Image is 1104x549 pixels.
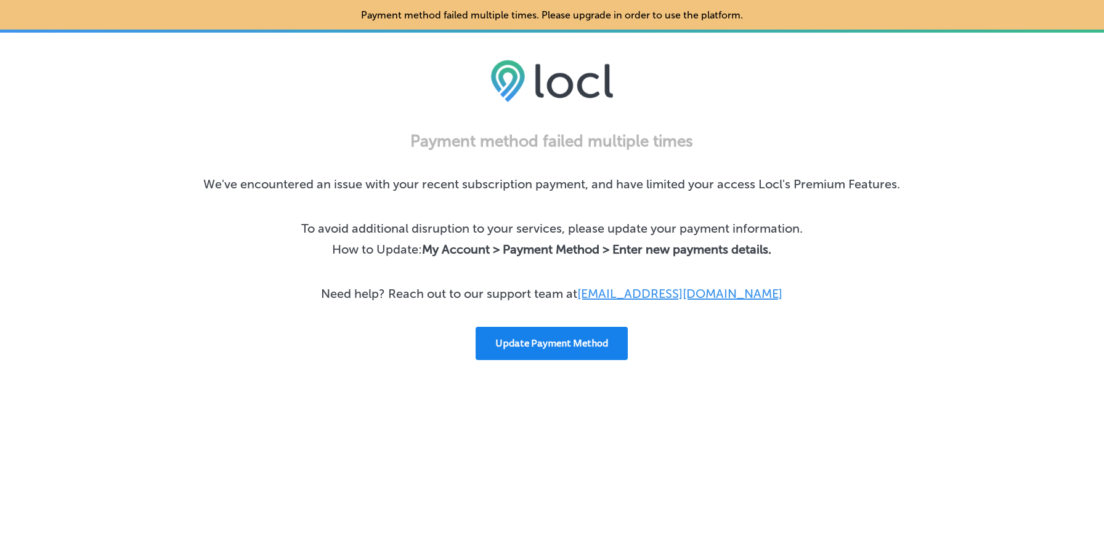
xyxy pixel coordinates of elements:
[577,286,782,301] a: [EMAIL_ADDRESS][DOMAIN_NAME]
[203,177,900,191] p: We've encountered an issue with your recent subscription payment, and have limited your access Lo...
[490,59,613,102] img: 6efc1275baa40be7c98c3b36c6bfde44.png
[301,221,803,236] p: To avoid additional disruption to your services, please update your payment information.
[476,327,628,360] button: Update Payment Method
[410,132,693,151] h3: Payment method failed multiple times
[332,242,771,257] p: How to Update:
[361,9,743,21] p: Payment method failed multiple times. Please upgrade in order to use the platform.
[422,242,771,257] b: My Account > Payment Method > Enter new payments details.
[321,286,782,301] p: Need help? Reach out to our support team at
